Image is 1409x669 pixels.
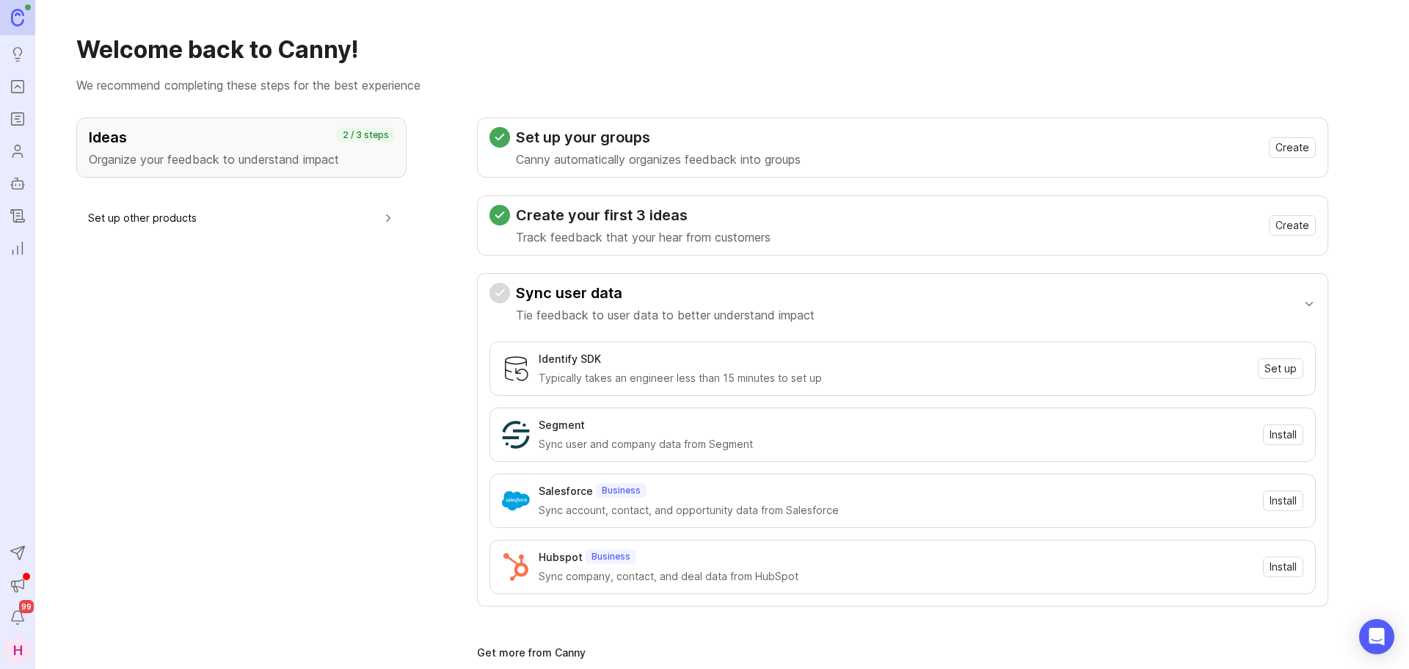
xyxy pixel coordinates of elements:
p: Organize your feedback to understand impact [89,151,394,168]
h3: Sync user data [516,283,815,303]
div: Typically takes an engineer less than 15 minutes to set up [539,370,1249,386]
img: Salesforce [502,487,530,515]
button: Create [1269,215,1316,236]
button: Install [1263,491,1303,511]
span: Create [1275,218,1309,233]
a: Users [4,138,31,164]
img: Identify SDK [502,355,530,383]
p: 2 / 3 steps [343,129,389,141]
button: Set up [1258,358,1303,379]
h3: Ideas [89,127,394,148]
div: Salesforce [539,483,593,499]
img: Hubspot [502,553,530,581]
a: Portal [4,73,31,100]
div: Segment [539,417,585,433]
p: Canny automatically organizes feedback into groups [516,151,801,168]
h3: Create your first 3 ideas [516,205,771,225]
p: Business [602,485,641,496]
div: Get more from Canny [477,648,1328,658]
a: Changelog [4,203,31,229]
p: Track feedback that your hear from customers [516,228,771,246]
div: Sync user and company data from Segment [539,436,1254,452]
button: Install [1263,557,1303,577]
button: Send to Autopilot [4,540,31,566]
button: Notifications [4,604,31,631]
a: Ideas [4,41,31,68]
button: Announcements [4,572,31,599]
button: IdeasOrganize your feedback to understand impact2 / 3 steps [76,117,407,178]
div: Identify SDK [539,351,601,367]
span: Install [1270,427,1297,442]
h1: Welcome back to Canny! [76,35,1368,65]
div: Sync user dataTie feedback to user data to better understand impact [489,333,1316,606]
a: Roadmaps [4,106,31,132]
p: We recommend completing these steps for the best experience [76,76,1368,94]
div: Hubspot [539,549,583,565]
p: Business [591,551,630,563]
div: Sync account, contact, and opportunity data from Salesforce [539,502,1254,518]
img: Canny Home [11,9,24,26]
div: Open Intercom Messenger [1359,619,1394,654]
img: Segment [502,421,530,449]
a: Autopilot [4,170,31,197]
span: Set up [1264,361,1297,376]
button: Install [1263,424,1303,445]
span: 99 [19,600,34,613]
span: Install [1270,493,1297,508]
span: Install [1270,560,1297,574]
p: Tie feedback to user data to better understand impact [516,306,815,324]
div: Sync company, contact, and deal data from HubSpot [539,568,1254,585]
h3: Set up your groups [516,127,801,148]
span: Create [1275,140,1309,155]
button: Create [1269,137,1316,158]
a: Reporting [4,235,31,261]
button: Sync user dataTie feedback to user data to better understand impact [489,274,1316,333]
button: H [4,637,31,663]
button: Set up other products [88,201,395,234]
